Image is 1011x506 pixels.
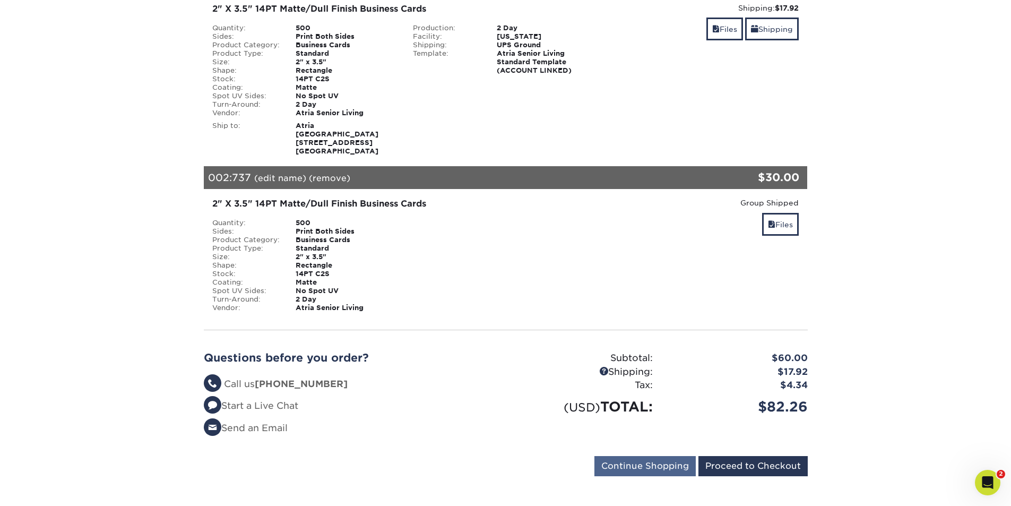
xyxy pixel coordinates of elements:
div: Coating: [204,83,288,92]
div: Subtotal: [506,351,661,365]
div: 2" x 3.5" [288,253,405,261]
div: Standard [288,49,405,58]
div: Tax: [506,379,661,392]
input: Proceed to Checkout [698,456,808,476]
small: (USD) [564,400,600,414]
div: 500 [288,219,405,227]
div: Product Category: [204,236,288,244]
div: 2" X 3.5" 14PT Matte/Dull Finish Business Cards [212,3,598,15]
div: Sides: [204,32,288,41]
div: Product Type: [204,49,288,58]
div: Standard [288,244,405,253]
div: Quantity: [204,219,288,227]
div: Matte [288,278,405,287]
a: Files [706,18,743,40]
strong: [PHONE_NUMBER] [255,379,348,389]
div: Size: [204,58,288,66]
div: Vendor: [204,109,288,117]
h2: Questions before you order? [204,351,498,364]
a: Start a Live Chat [204,400,298,411]
a: Files [762,213,799,236]
div: No Spot UV [288,92,405,100]
div: Atria Senior Living [288,304,405,312]
div: Atria Senior Living [288,109,405,117]
span: files [712,25,720,33]
iframe: Google Customer Reviews [3,474,90,502]
div: $30.00 [707,169,800,185]
div: Matte [288,83,405,92]
div: Spot UV Sides: [204,92,288,100]
div: 2 Day [489,24,606,32]
span: 737 [232,171,251,183]
div: 14PT C2S [288,270,405,278]
div: Shape: [204,261,288,270]
a: (edit name) [254,173,306,183]
div: Quantity: [204,24,288,32]
div: TOTAL: [506,397,661,417]
div: Size: [204,253,288,261]
div: Business Cards [288,41,405,49]
div: Group Shipped [614,198,799,208]
div: 2" X 3.5" 14PT Matte/Dull Finish Business Cards [212,198,598,210]
div: Ship to: [204,122,288,156]
span: files [768,220,775,229]
strong: $17.92 [775,4,799,12]
div: Business Cards [288,236,405,244]
div: Rectangle [288,66,405,75]
div: Print Both Sides [288,32,405,41]
div: No Spot UV [288,287,405,295]
div: $4.34 [661,379,816,392]
a: Shipping [745,18,799,40]
div: Sides: [204,227,288,236]
div: Shipping: [614,3,799,13]
div: Stock: [204,270,288,278]
div: 500 [288,24,405,32]
strong: Atria [GEOGRAPHIC_DATA] [STREET_ADDRESS] [GEOGRAPHIC_DATA] [296,122,378,155]
div: Shipping: [506,365,661,379]
div: Rectangle [288,261,405,270]
div: 14PT C2S [288,75,405,83]
div: Print Both Sides [288,227,405,236]
div: $17.92 [661,365,816,379]
div: Product Type: [204,244,288,253]
div: Template: [405,49,489,75]
div: UPS Ground [489,41,606,49]
div: 002: [204,166,707,190]
div: 2 Day [288,100,405,109]
div: 2 Day [288,295,405,304]
div: $60.00 [661,351,816,365]
div: [US_STATE] [489,32,606,41]
div: Vendor: [204,304,288,312]
div: Facility: [405,32,489,41]
div: $82.26 [661,397,816,417]
div: Product Category: [204,41,288,49]
div: Coating: [204,278,288,287]
div: Stock: [204,75,288,83]
div: 2" x 3.5" [288,58,405,66]
input: Continue Shopping [594,456,696,476]
div: Spot UV Sides: [204,287,288,295]
div: Turn-Around: [204,295,288,304]
div: Shipping: [405,41,489,49]
span: shipping [751,25,758,33]
div: Shape: [204,66,288,75]
div: Production: [405,24,489,32]
li: Call us [204,378,498,391]
div: Turn-Around: [204,100,288,109]
iframe: Intercom live chat [975,470,1000,495]
a: (remove) [309,173,350,183]
a: Send an Email [204,423,288,433]
span: 2 [997,470,1005,478]
div: Atria Senior Living Standard Template (ACCOUNT LINKED) [489,49,606,75]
